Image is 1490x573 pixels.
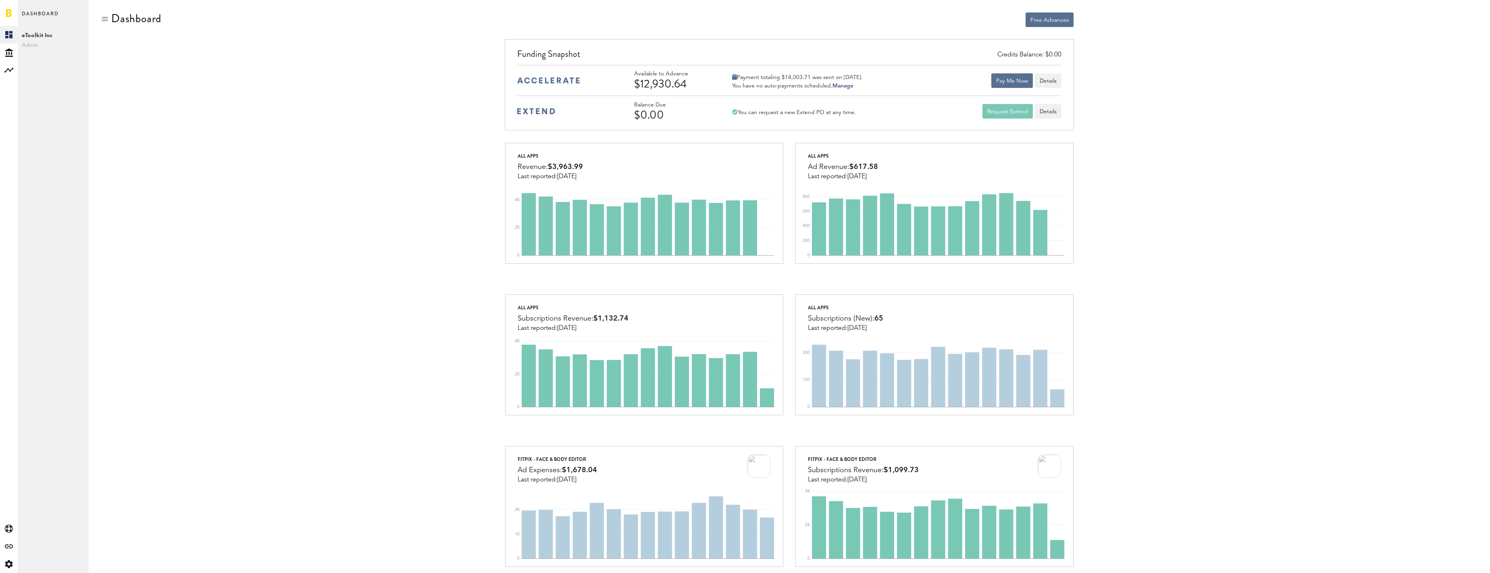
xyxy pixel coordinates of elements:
[732,109,856,116] div: You can request a new Extend PO at any time.
[803,209,810,213] text: 600
[517,253,520,257] text: 0
[557,325,576,331] span: [DATE]
[808,476,919,483] div: Last reported:
[803,351,810,355] text: 200
[807,253,810,257] text: 0
[518,161,583,173] div: Revenue:
[517,108,555,115] img: extend-medium-blue-logo.svg
[634,77,711,90] div: $12,930.64
[22,40,85,50] span: Admin
[515,372,520,376] text: 2K
[732,74,863,81] div: Payment totaling $14,003.71 was sent on [DATE].
[808,325,883,332] div: Last reported:
[849,163,878,171] span: $617.58
[557,477,576,483] span: [DATE]
[562,467,597,474] span: $1,678.04
[847,325,867,331] span: [DATE]
[847,477,867,483] span: [DATE]
[518,303,628,313] div: All apps
[515,532,520,536] text: 1K
[22,9,59,26] span: Dashboard
[832,83,853,89] a: Manage
[1035,104,1061,119] a: Details
[593,315,628,322] span: $1,132.74
[517,77,580,83] img: accelerate-medium-blue-logo.svg
[517,48,1061,65] div: Funding Snapshot
[518,476,597,483] div: Last reported:
[807,556,810,560] text: 0
[874,315,883,322] span: 65
[1038,454,1061,478] img: 2LlM_AFDijZQuv08uoCoT9dgizXvoJzh09mdn8JawuzvThUA8NjVLAqjkGLDN4doz4r8
[803,378,810,382] text: 100
[548,163,583,171] span: $3,963.99
[808,454,919,464] div: FitPix - Face & Body Editor
[634,102,711,108] div: Balance Due
[518,151,583,161] div: All apps
[803,195,810,199] text: 800
[884,467,919,474] span: $1,099.73
[808,161,878,173] div: Ad Revenue:
[982,104,1033,119] button: Request Extend
[518,313,628,325] div: Subscriptions Revenue:
[808,151,878,161] div: All apps
[847,173,867,180] span: [DATE]
[808,303,883,313] div: All apps
[997,50,1061,60] div: Credits Balance: $0.00
[518,464,597,476] div: Ad Expenses:
[557,173,576,180] span: [DATE]
[808,173,878,180] div: Last reported:
[111,12,161,25] div: Dashboard
[803,239,810,243] text: 200
[732,82,863,90] div: You have no auto-payments scheduled.
[518,173,583,180] div: Last reported:
[808,313,883,325] div: Subscriptions (New):
[515,339,520,343] text: 4K
[515,198,520,202] text: 4K
[634,71,711,77] div: Available to Advance
[991,73,1033,88] button: Pay Me Now
[517,556,520,560] text: 0
[518,325,628,332] div: Last reported:
[807,405,810,409] text: 0
[517,405,520,409] text: 0
[1026,13,1074,27] button: Free Advances
[634,108,711,121] div: $0.00
[805,489,810,493] text: 4K
[22,31,85,40] span: eToolkit Inc
[515,508,520,512] text: 2K
[803,224,810,228] text: 400
[805,523,810,527] text: 2K
[1035,73,1061,88] button: Details
[808,464,919,476] div: Subscriptions Revenue:
[515,225,520,229] text: 2K
[518,454,597,464] div: FitPix - Face & Body Editor
[1427,549,1482,569] iframe: Opens a widget where you can find more information
[747,454,771,478] img: 2LlM_AFDijZQuv08uoCoT9dgizXvoJzh09mdn8JawuzvThUA8NjVLAqjkGLDN4doz4r8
